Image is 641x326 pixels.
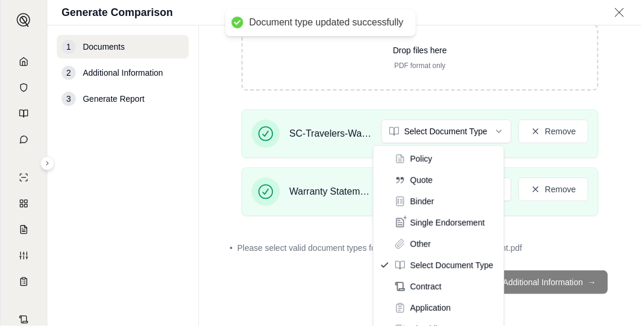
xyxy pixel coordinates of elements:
div: Document type updated successfully [249,17,404,29]
span: Single Endorsement [410,217,485,228]
span: Binder [410,195,434,207]
span: Other [410,238,431,250]
span: Policy [410,153,432,164]
span: Quote [410,174,433,186]
span: Select Document Type [410,259,494,271]
span: Contract [410,280,442,292]
span: Application [410,302,451,314]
